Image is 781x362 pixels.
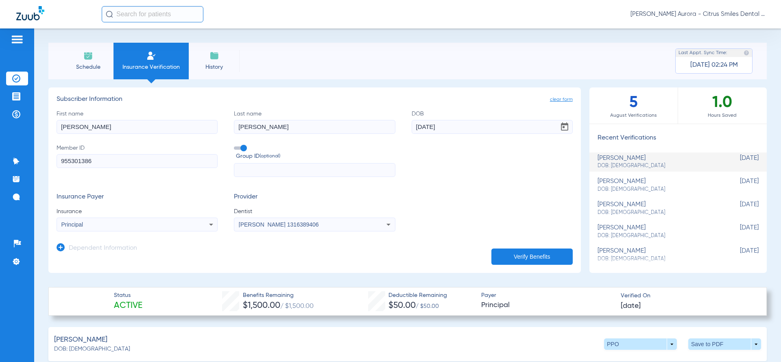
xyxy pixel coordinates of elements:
span: DOB: [DEMOGRAPHIC_DATA] [598,209,718,216]
div: [PERSON_NAME] [598,201,718,216]
span: DOB: [DEMOGRAPHIC_DATA] [598,255,718,263]
div: [PERSON_NAME] [598,224,718,239]
span: Schedule [69,63,107,71]
h3: Recent Verifications [589,134,767,142]
img: Manual Insurance Verification [146,51,156,61]
span: Deductible Remaining [388,291,447,300]
span: [DATE] [718,201,759,216]
img: History [209,51,219,61]
span: Dentist [234,207,395,216]
input: DOBOpen calendar [412,120,573,134]
span: Status [114,291,142,300]
label: Last name [234,110,395,134]
input: Last name [234,120,395,134]
img: Schedule [83,51,93,61]
input: First name [57,120,218,134]
h3: Insurance Payer [57,193,218,201]
span: Active [114,300,142,312]
span: Verified On [621,292,753,300]
h3: Dependent Information [69,244,137,253]
span: [DATE] [718,247,759,262]
span: $50.00 [388,301,416,310]
input: Search for patients [102,6,203,22]
div: 1.0 [678,87,767,124]
button: Open calendar [556,119,573,135]
div: [PERSON_NAME] [598,155,718,170]
span: History [195,63,233,71]
span: [DATE] [718,224,759,239]
span: Hours Saved [678,111,767,120]
span: [DATE] [718,155,759,170]
h3: Provider [234,193,395,201]
span: DOB: [DEMOGRAPHIC_DATA] [598,186,718,193]
img: hamburger-icon [11,35,24,44]
span: Benefits Remaining [243,291,314,300]
span: clear form [550,96,573,104]
div: 5 [589,87,678,124]
span: $1,500.00 [243,301,280,310]
span: Insurance [57,207,218,216]
span: Principal [61,221,83,228]
span: [DATE] [718,178,759,193]
label: Member ID [57,144,218,177]
label: DOB [412,110,573,134]
span: [PERSON_NAME] 1316389406 [239,221,319,228]
label: First name [57,110,218,134]
span: [DATE] 02:24 PM [690,61,738,69]
small: (optional) [260,152,280,161]
button: PPO [604,338,677,350]
span: [PERSON_NAME] Aurora - Citrus Smiles Dental Studio [630,10,765,18]
span: Payer [481,291,614,300]
span: DOB: [DEMOGRAPHIC_DATA] [54,345,130,353]
div: [PERSON_NAME] [598,247,718,262]
h3: Subscriber Information [57,96,573,104]
span: August Verifications [589,111,678,120]
span: [DATE] [621,301,641,311]
img: Search Icon [106,11,113,18]
button: Verify Benefits [491,249,573,265]
div: [PERSON_NAME] [598,178,718,193]
span: Principal [481,300,614,310]
span: Insurance Verification [120,63,183,71]
span: / $1,500.00 [280,303,314,310]
span: DOB: [DEMOGRAPHIC_DATA] [598,232,718,240]
span: DOB: [DEMOGRAPHIC_DATA] [598,162,718,170]
img: last sync help info [744,50,749,56]
input: Member ID [57,154,218,168]
button: Save to PDF [688,338,761,350]
span: [PERSON_NAME] [54,335,107,345]
span: Last Appt. Sync Time: [678,49,727,57]
span: / $50.00 [416,303,439,309]
span: Group ID [236,152,395,161]
img: Zuub Logo [16,6,44,20]
iframe: Chat Widget [740,323,781,362]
